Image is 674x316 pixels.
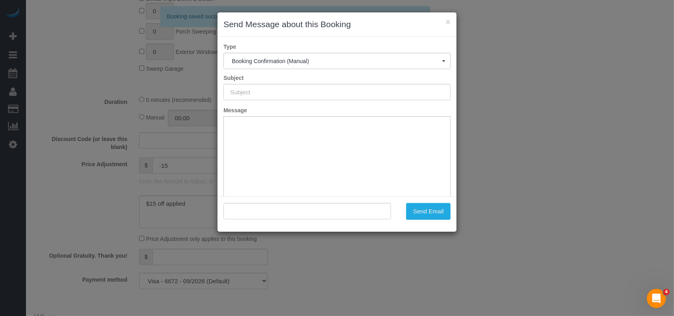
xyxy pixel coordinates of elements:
label: Type [217,43,457,51]
button: × [446,18,451,26]
iframe: Rich Text Editor, editor1 [224,117,450,241]
h3: Send Message about this Booking [223,18,451,30]
iframe: Intercom live chat [647,289,666,308]
button: Booking Confirmation (Manual) [223,53,451,69]
span: 4 [663,289,670,295]
label: Message [217,106,457,114]
span: Booking Confirmation (Manual) [232,58,442,64]
button: Send Email [406,203,451,220]
label: Subject [217,74,457,82]
input: Subject [223,84,451,100]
